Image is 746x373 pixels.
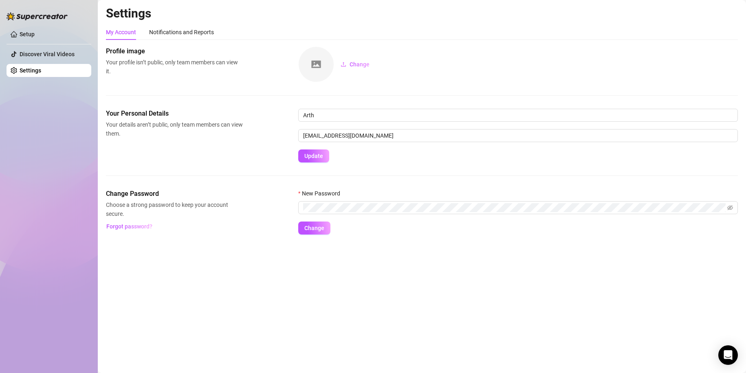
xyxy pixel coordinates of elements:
[106,120,243,138] span: Your details aren’t public, only team members can view them.
[106,109,243,118] span: Your Personal Details
[106,189,243,199] span: Change Password
[334,58,376,71] button: Change
[106,220,152,233] button: Forgot password?
[106,223,152,230] span: Forgot password?
[106,6,738,21] h2: Settings
[20,51,75,57] a: Discover Viral Videos
[106,200,243,218] span: Choose a strong password to keep your account secure.
[350,61,370,68] span: Change
[299,47,334,82] img: square-placeholder.png
[298,189,345,198] label: New Password
[106,58,243,76] span: Your profile isn’t public, only team members can view it.
[7,12,68,20] img: logo-BBDzfeDw.svg
[304,153,323,159] span: Update
[106,28,136,37] div: My Account
[303,203,726,212] input: New Password
[298,109,738,122] input: Enter name
[718,345,738,365] div: Open Intercom Messenger
[106,46,243,56] span: Profile image
[20,31,35,37] a: Setup
[304,225,324,231] span: Change
[20,67,41,74] a: Settings
[298,222,330,235] button: Change
[298,129,738,142] input: Enter new email
[298,149,329,162] button: Update
[149,28,214,37] div: Notifications and Reports
[727,205,733,211] span: eye-invisible
[341,61,346,67] span: upload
